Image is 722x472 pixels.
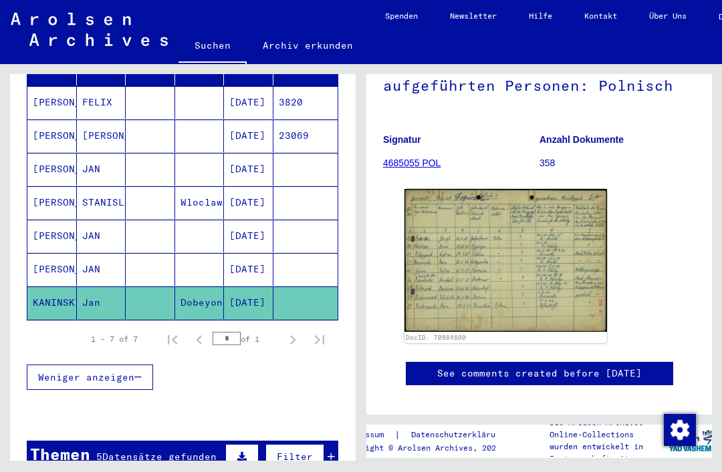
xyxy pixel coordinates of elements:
[437,367,642,381] a: See comments created before [DATE]
[224,86,273,119] mat-cell: [DATE]
[342,428,521,442] div: |
[159,326,186,352] button: First page
[383,158,441,168] a: 4685055 POL
[406,334,466,341] a: DocID: 70984600
[27,220,77,252] mat-cell: [PERSON_NAME]
[224,153,273,186] mat-cell: [DATE]
[96,451,102,463] span: 5
[273,120,338,152] mat-cell: 23069
[38,371,134,383] span: Weniger anzeigen
[539,156,695,170] p: 358
[265,444,324,469] button: Filter
[224,220,273,252] mat-cell: [DATE]
[550,417,669,441] p: Die Arolsen Archives Online-Collections
[77,186,126,219] mat-cell: STANISLAUS
[175,186,225,219] mat-cell: Wloclawek
[102,451,217,463] span: Datensätze gefunden
[91,333,138,345] div: 1 – 7 of 7
[77,86,126,119] mat-cell: FELIX
[277,451,313,463] span: Filter
[273,86,338,119] mat-cell: 3820
[224,286,273,319] mat-cell: [DATE]
[213,332,279,345] div: of 1
[77,120,126,152] mat-cell: [PERSON_NAME]
[175,286,225,319] mat-cell: Dobeyondze
[27,120,77,152] mat-cell: [PERSON_NAME]
[342,442,521,454] p: Copyright © Arolsen Archives, 2021
[27,286,77,319] mat-cell: KANINSKI
[306,326,333,352] button: Last page
[342,428,394,442] a: Impressum
[279,326,306,352] button: Next page
[77,286,126,319] mat-cell: Jan
[77,220,126,252] mat-cell: JAN
[77,253,126,286] mat-cell: JAN
[400,428,521,442] a: Datenschutzerklärung
[550,441,669,465] p: wurden entwickelt in Partnerschaft mit
[30,442,90,466] div: Themen
[224,253,273,286] mat-cell: [DATE]
[224,120,273,152] mat-cell: [DATE]
[178,29,247,64] a: Suchen
[27,153,77,186] mat-cell: [PERSON_NAME]
[383,134,421,145] b: Signatur
[663,413,695,445] div: Zustimmung ändern
[27,86,77,119] mat-cell: [PERSON_NAME]
[186,326,213,352] button: Previous page
[539,134,624,145] b: Anzahl Dokumente
[11,13,168,46] img: Arolsen_neg.svg
[664,414,696,446] img: Zustimmung ändern
[27,365,153,390] button: Weniger anzeigen
[27,253,77,286] mat-cell: [PERSON_NAME]
[404,189,607,332] img: 001.jpg
[27,186,77,219] mat-cell: [PERSON_NAME]
[224,186,273,219] mat-cell: [DATE]
[77,153,126,186] mat-cell: JAN
[247,29,369,61] a: Archiv erkunden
